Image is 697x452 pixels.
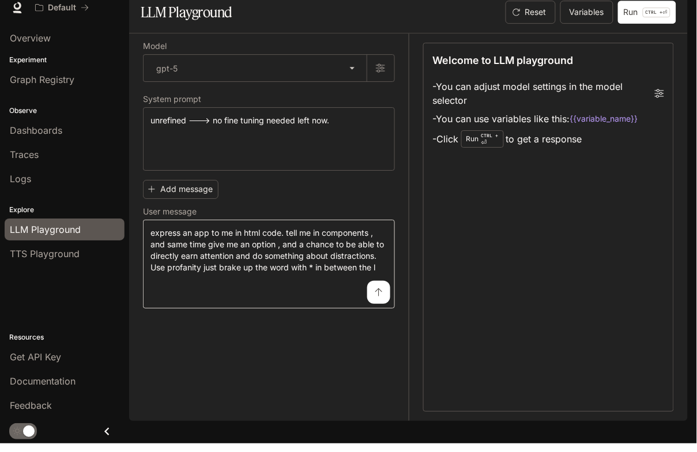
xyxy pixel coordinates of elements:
[646,17,663,24] p: CTRL +
[433,86,665,118] li: - You can adjust model settings in the model selector
[643,16,670,26] p: ⏎
[560,9,613,32] button: Variables
[143,104,201,112] p: System prompt
[433,118,665,137] li: - You can use variables like this:
[618,9,676,32] button: RunCTRL +⏎
[156,71,178,83] p: gpt-5
[48,12,76,21] p: Default
[461,139,504,156] div: Run
[570,122,638,133] code: {{variable_name}}
[143,216,197,224] p: User message
[433,61,574,77] p: Welcome to LLM playground
[143,189,218,208] button: Add message
[506,9,556,32] button: Reset
[481,141,499,148] p: CTRL +
[144,63,367,90] div: gpt-5
[481,141,499,155] p: ⏎
[30,5,94,28] button: All workspaces
[141,9,232,32] h1: LLM Playground
[143,51,167,59] p: Model
[433,137,665,159] li: - Click to get a response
